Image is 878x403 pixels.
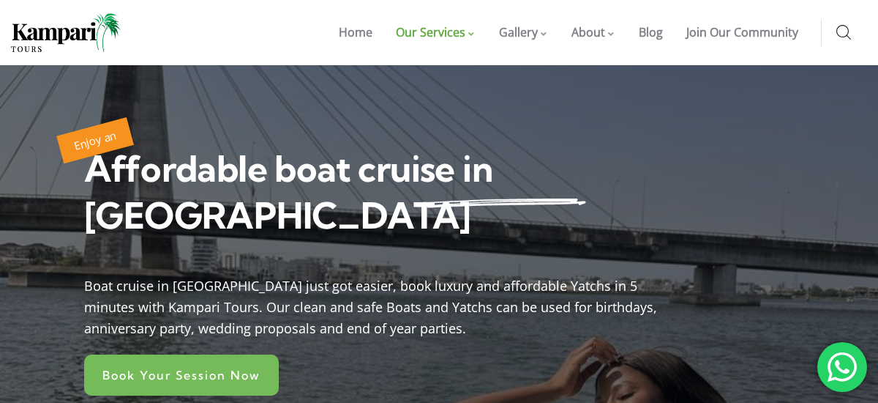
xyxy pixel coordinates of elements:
div: Boat cruise in [GEOGRAPHIC_DATA] just got easier, book luxury and affordable Yatchs in 5 minutes ... [84,268,669,339]
span: Enjoy an [72,127,118,153]
span: Gallery [499,24,538,40]
div: 'Get [817,342,867,392]
span: Home [339,24,372,40]
img: Home [11,13,121,52]
span: Book Your Session Now [102,369,260,381]
a: Book Your Session Now [84,355,279,396]
span: Affordable boat cruise in [GEOGRAPHIC_DATA] [84,147,492,237]
span: About [571,24,605,40]
span: Our Services [396,24,465,40]
span: Join Our Community [686,24,798,40]
span: Blog [639,24,663,40]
